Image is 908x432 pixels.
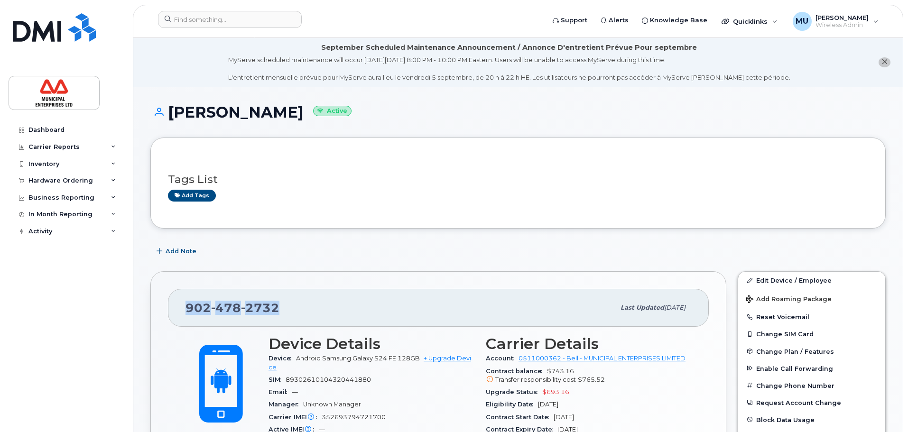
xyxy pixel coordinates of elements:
[168,174,868,185] h3: Tags List
[486,368,692,385] span: $743.16
[621,304,664,311] span: Last updated
[486,414,554,421] span: Contract Start Date
[738,272,885,289] a: Edit Device / Employee
[756,365,833,372] span: Enable Call Forwarding
[185,301,279,315] span: 902
[168,190,216,202] a: Add tags
[738,394,885,411] button: Request Account Change
[486,335,692,352] h3: Carrier Details
[269,355,296,362] span: Device
[519,355,686,362] a: 0511000362 - Bell - MUNICIPAL ENTERPRISES LIMITED
[486,388,542,395] span: Upgrade Status
[578,376,605,383] span: $765.52
[738,411,885,428] button: Block Data Usage
[738,325,885,342] button: Change SIM Card
[269,388,292,395] span: Email
[269,414,322,421] span: Carrier IMEI
[322,414,386,421] span: 352693794721700
[269,335,474,352] h3: Device Details
[542,388,569,395] span: $693.16
[313,106,352,117] small: Active
[879,57,890,67] button: close notification
[756,348,834,355] span: Change Plan / Features
[486,355,519,362] span: Account
[554,414,574,421] span: [DATE]
[286,376,371,383] span: 89302610104320441880
[211,301,241,315] span: 478
[486,401,538,408] span: Eligibility Date
[269,376,286,383] span: SIM
[738,360,885,377] button: Enable Call Forwarding
[738,308,885,325] button: Reset Voicemail
[292,388,298,395] span: —
[738,343,885,360] button: Change Plan / Features
[303,401,361,408] span: Unknown Manager
[738,289,885,308] button: Add Roaming Package
[738,377,885,394] button: Change Phone Number
[166,247,196,256] span: Add Note
[241,301,279,315] span: 2732
[495,376,576,383] span: Transfer responsibility cost
[150,104,886,120] h1: [PERSON_NAME]
[228,55,790,82] div: MyServe scheduled maintenance will occur [DATE][DATE] 8:00 PM - 10:00 PM Eastern. Users will be u...
[486,368,547,375] span: Contract balance
[296,355,420,362] span: Android Samsung Galaxy S24 FE 128GB
[746,295,832,304] span: Add Roaming Package
[664,304,686,311] span: [DATE]
[269,401,303,408] span: Manager
[150,243,204,260] button: Add Note
[269,355,471,370] a: + Upgrade Device
[538,401,558,408] span: [DATE]
[321,43,697,53] div: September Scheduled Maintenance Announcement / Annonce D'entretient Prévue Pour septembre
